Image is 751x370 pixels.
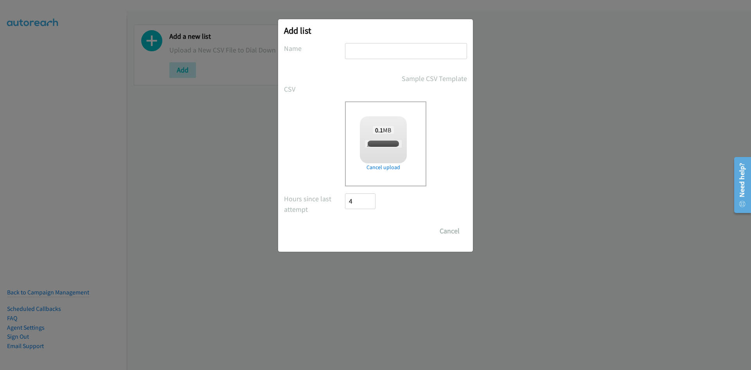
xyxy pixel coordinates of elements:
a: Sample CSV Template [402,73,467,84]
a: Cancel upload [360,163,407,171]
span: jjjjjNicole [PERSON_NAME] + Nvidia Q2FY26 APS LLM_NIM Campaign - ANZ WS.csv [365,140,540,148]
button: Cancel [432,223,467,239]
iframe: Resource Center [728,154,751,216]
span: MB [373,126,394,134]
strong: 0.1 [375,126,383,134]
label: CSV [284,84,345,94]
label: Name [284,43,345,54]
h2: Add list [284,25,467,36]
label: Hours since last attempt [284,193,345,215]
